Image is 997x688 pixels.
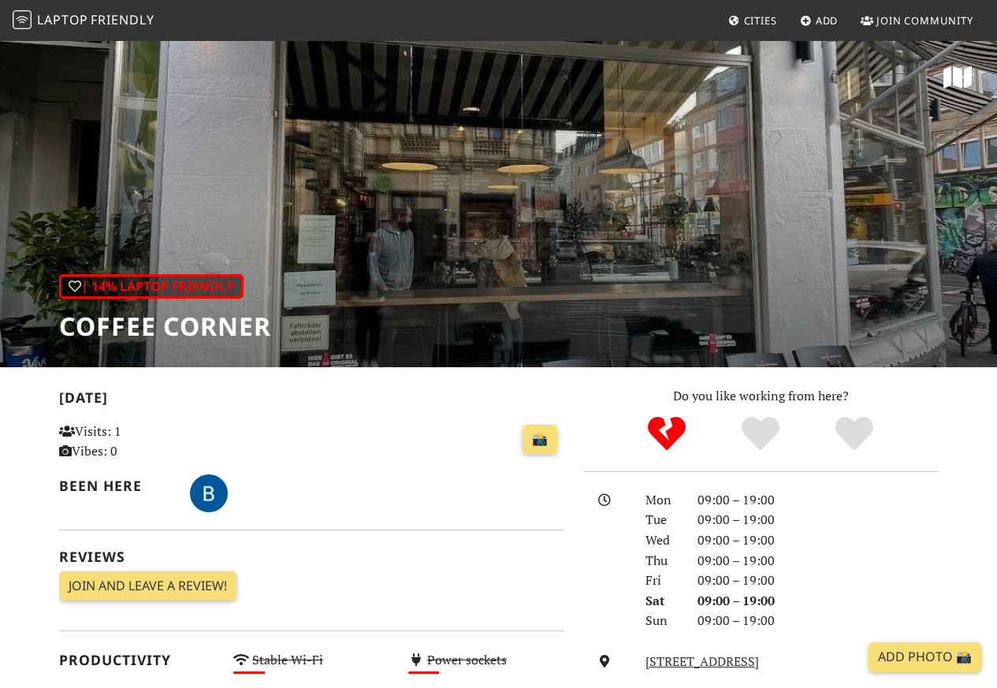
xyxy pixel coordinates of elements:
div: Fri [636,571,688,591]
div: Thu [636,551,688,571]
div: 09:00 – 19:00 [688,611,948,631]
div: 09:00 – 19:00 [688,571,948,591]
a: 📸 [523,425,557,455]
div: Sat [636,591,688,612]
a: Join and leave a review! [59,571,236,601]
div: Tue [636,510,688,530]
div: Sun [636,611,688,631]
p: Do you like working from here? [583,386,939,407]
div: 09:00 – 19:00 [688,490,948,511]
span: Cities [744,13,777,28]
s: Power sockets [427,651,507,668]
div: 09:00 – 19:00 [688,591,948,612]
div: | 14% Laptop Friendly [59,274,244,299]
div: Mon [636,490,688,511]
p: Visits: 1 Vibes: 0 [59,422,215,462]
h2: Reviews [59,549,564,565]
a: Add [794,6,845,35]
s: Stable Wi-Fi [252,651,323,668]
a: Add Photo 📸 [869,642,981,672]
a: [STREET_ADDRESS] [645,653,759,670]
h1: Coffee Corner [59,311,271,341]
span: Add [816,13,839,28]
div: 09:00 – 19:00 [688,530,948,551]
img: 5224-bjorn.jpg [190,474,228,512]
div: No [620,415,714,454]
span: Friendly [91,11,154,28]
span: Laptop [37,11,88,28]
a: LaptopFriendly LaptopFriendly [13,7,154,35]
a: Join Community [854,6,980,35]
a: Cities [722,6,783,35]
h2: [DATE] [59,389,564,412]
div: Definitely! [807,415,901,454]
div: 09:00 – 19:00 [688,510,948,530]
h2: Productivity [59,652,215,668]
img: LaptopFriendly [13,10,32,29]
span: Join Community [876,13,973,28]
div: Yes [714,415,808,454]
h2: Been here [59,478,171,494]
span: Bjorn Giess [190,483,228,500]
div: Wed [636,530,688,551]
div: 09:00 – 19:00 [688,551,948,571]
